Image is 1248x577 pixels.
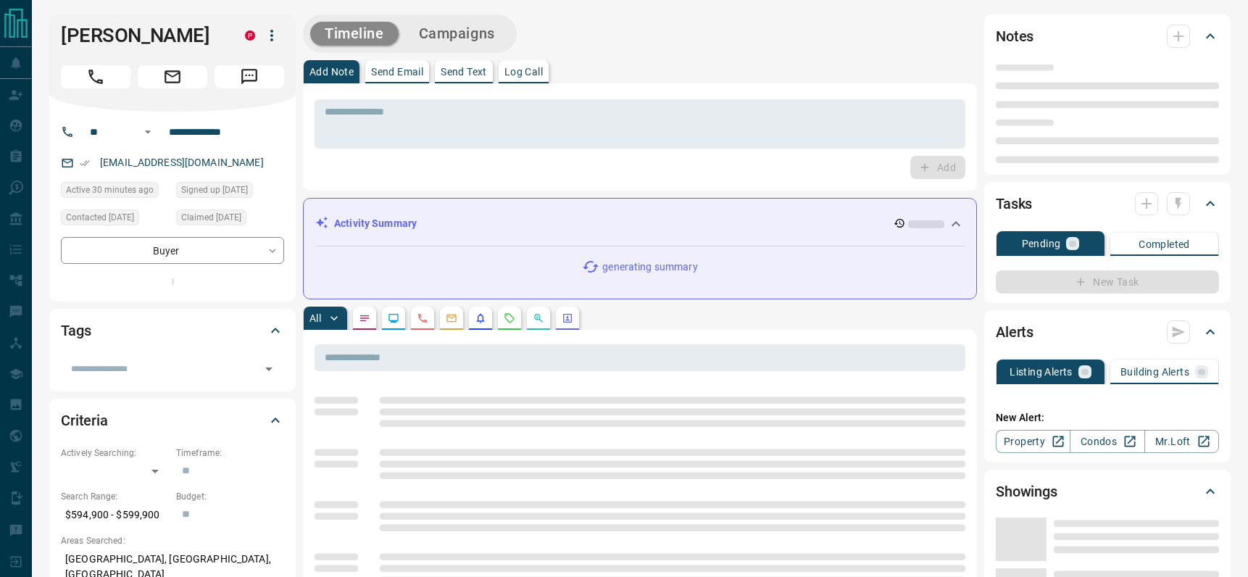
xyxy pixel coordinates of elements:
[602,260,697,275] p: generating summary
[446,312,457,324] svg: Emails
[61,319,91,342] h2: Tags
[259,359,279,379] button: Open
[176,182,284,202] div: Sun Dec 15 2024
[441,67,487,77] p: Send Text
[404,22,509,46] button: Campaigns
[61,209,169,230] div: Fri May 30 2025
[181,210,241,225] span: Claimed [DATE]
[996,19,1219,54] div: Notes
[388,312,399,324] svg: Lead Browsing Activity
[176,447,284,460] p: Timeframe:
[61,24,223,47] h1: [PERSON_NAME]
[996,410,1219,426] p: New Alert:
[61,503,169,527] p: $594,900 - $599,900
[1139,239,1190,249] p: Completed
[80,158,90,168] svg: Email Verified
[61,409,108,432] h2: Criteria
[371,67,423,77] p: Send Email
[176,490,284,503] p: Budget:
[66,183,154,197] span: Active 30 minutes ago
[996,25,1033,48] h2: Notes
[996,186,1219,221] div: Tasks
[61,447,169,460] p: Actively Searching:
[181,183,248,197] span: Signed up [DATE]
[504,67,543,77] p: Log Call
[533,312,544,324] svg: Opportunities
[1010,367,1073,377] p: Listing Alerts
[61,403,284,438] div: Criteria
[334,216,417,231] p: Activity Summary
[1022,238,1061,249] p: Pending
[309,67,354,77] p: Add Note
[61,237,284,264] div: Buyer
[504,312,515,324] svg: Requests
[562,312,573,324] svg: Agent Actions
[61,65,130,88] span: Call
[309,313,321,323] p: All
[61,182,169,202] div: Fri Sep 12 2025
[315,210,965,237] div: Activity Summary
[138,65,207,88] span: Email
[215,65,284,88] span: Message
[417,312,428,324] svg: Calls
[1070,430,1144,453] a: Condos
[176,209,284,230] div: Sun Dec 15 2024
[996,474,1219,509] div: Showings
[996,315,1219,349] div: Alerts
[1144,430,1219,453] a: Mr.Loft
[61,490,169,503] p: Search Range:
[1120,367,1189,377] p: Building Alerts
[996,320,1033,344] h2: Alerts
[245,30,255,41] div: property.ca
[139,123,157,141] button: Open
[66,210,134,225] span: Contacted [DATE]
[475,312,486,324] svg: Listing Alerts
[996,192,1032,215] h2: Tasks
[996,430,1070,453] a: Property
[61,534,284,547] p: Areas Searched:
[359,312,370,324] svg: Notes
[996,480,1057,503] h2: Showings
[100,157,264,168] a: [EMAIL_ADDRESS][DOMAIN_NAME]
[310,22,399,46] button: Timeline
[61,313,284,348] div: Tags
